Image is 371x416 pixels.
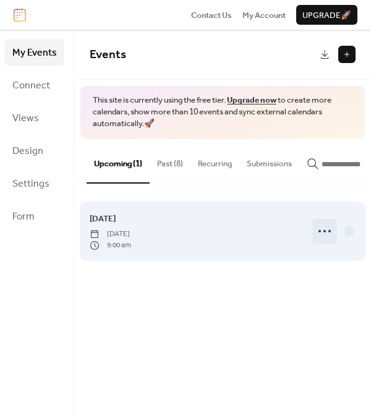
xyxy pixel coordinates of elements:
a: Design [5,137,64,164]
img: logo [14,8,26,22]
span: Upgrade 🚀 [302,9,351,22]
span: 9:00 am [90,240,131,251]
button: Submissions [239,139,299,182]
button: Upcoming (1) [87,139,150,184]
button: Past (8) [150,139,190,182]
button: Upgrade🚀 [296,5,357,25]
span: My Events [12,43,57,62]
span: Connect [12,76,50,95]
span: Events [90,43,126,66]
a: [DATE] [90,212,116,226]
a: Contact Us [191,9,232,21]
a: Form [5,203,64,229]
span: Settings [12,174,49,193]
a: My Events [5,39,64,66]
span: [DATE] [90,229,131,240]
span: Design [12,142,43,161]
span: My Account [242,9,286,22]
a: Upgrade now [227,92,276,108]
span: Form [12,207,35,226]
span: Views [12,109,39,128]
button: Recurring [190,139,239,182]
span: Contact Us [191,9,232,22]
a: Views [5,104,64,131]
span: This site is currently using the free tier. to create more calendars, show more than 10 events an... [93,95,352,130]
span: [DATE] [90,213,116,225]
a: Connect [5,72,64,98]
a: Settings [5,170,64,197]
a: My Account [242,9,286,21]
